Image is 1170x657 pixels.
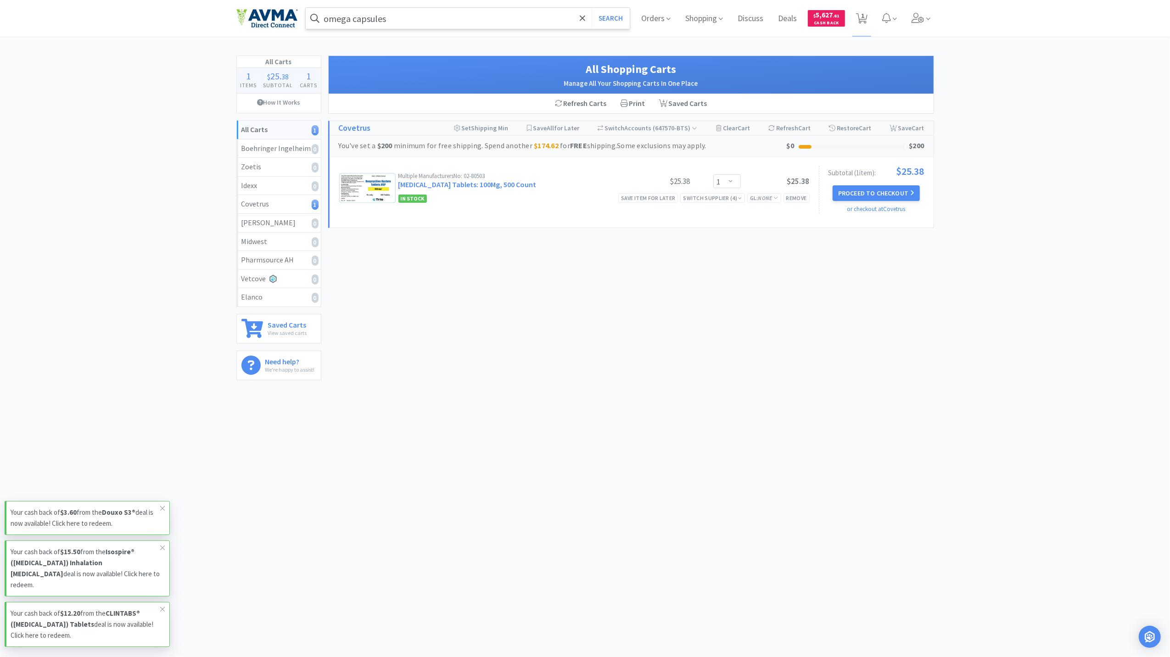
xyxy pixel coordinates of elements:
[859,124,871,132] span: Cart
[651,124,697,132] span: ( 647570-BTS )
[11,546,160,590] p: Your cash back of from the deal is now available! Click here to redeem.
[398,195,427,203] span: In Stock
[241,143,316,155] div: Boehringer Ingelheim
[909,140,924,152] div: $200
[236,314,321,344] a: Saved CartsView saved carts
[683,194,742,202] div: Switch Supplier ( 4 )
[265,365,315,374] p: We're happy to assist!
[768,121,811,135] div: Refresh
[614,94,652,113] div: Print
[241,161,316,173] div: Zoetis
[398,180,537,189] a: [MEDICAL_DATA] Tablets: 100Mg, 500 Count
[312,218,319,228] i: 0
[268,72,271,81] span: $
[847,205,906,213] a: or checkout at Covetrus
[621,176,690,187] div: $25.38
[398,173,621,179] div: Multiple Manufacturers No: 02-80503
[338,78,924,89] h2: Manage All Your Shopping Carts In One Place
[912,124,924,132] span: Cart
[102,508,135,517] strong: Douxo S3®
[306,8,630,29] input: Search by item, sku, manufacturer, ingredient, size...
[833,13,840,19] span: . 61
[260,72,297,81] div: .
[271,70,280,82] span: 25
[241,180,316,192] div: Idexx
[246,70,251,82] span: 1
[241,125,268,134] strong: All Carts
[312,293,319,303] i: 0
[829,121,871,135] div: Restore
[237,270,321,289] a: Vetcove0
[570,141,587,150] strong: FREE
[60,547,80,556] strong: $15.50
[652,94,714,113] a: Saved Carts
[808,6,845,31] a: $5,627.61Cash Back
[265,356,315,365] h6: Need help?
[312,144,319,154] i: 0
[237,121,321,139] a: All Carts1
[237,214,321,233] a: [PERSON_NAME]0
[312,125,319,135] i: 1
[312,274,319,284] i: 0
[241,217,316,229] div: [PERSON_NAME]
[813,11,840,19] span: 5,627
[237,56,321,68] h1: All Carts
[592,8,630,29] button: Search
[813,13,816,19] span: $
[268,328,307,337] p: View saved carts
[268,319,307,328] h6: Saved Carts
[11,608,160,641] p: Your cash back of from the deal is now available! Click here to redeem.
[237,94,321,111] a: How It Works
[60,609,80,618] strong: $12.20
[312,200,319,210] i: 1
[377,141,392,150] strong: $200
[237,288,321,306] a: Elanco0
[454,121,509,135] div: Shipping Min
[896,166,924,176] span: $25.38
[11,547,134,578] strong: Isospire® ([MEDICAL_DATA]) Inhalation [MEDICAL_DATA]
[533,124,579,132] span: Save for Later
[237,139,321,158] a: Boehringer Ingelheim0
[306,70,311,82] span: 1
[312,162,319,173] i: 0
[548,94,614,113] div: Refresh Carts
[241,236,316,248] div: Midwest
[534,141,559,150] strong: $174.62
[237,195,321,214] a: Covetrus1
[798,124,811,132] span: Cart
[297,81,321,89] h4: Carts
[339,122,371,135] a: Covetrus
[738,124,750,132] span: Cart
[11,507,160,529] p: Your cash back of from the deal is now available! Click here to redeem.
[852,16,871,24] a: 1
[829,166,924,176] div: Subtotal ( 1 item ):
[241,273,316,285] div: Vetcove
[1139,626,1161,648] div: Open Intercom Messenger
[462,124,471,132] span: Set
[833,185,920,201] button: Proceed to Checkout
[312,237,319,247] i: 0
[241,198,316,210] div: Covetrus
[260,81,297,89] h4: Subtotal
[547,124,554,132] span: All
[236,9,298,28] img: e4e33dab9f054f5782a47901c742baa9_102.png
[813,21,840,27] span: Cash Back
[605,124,624,132] span: Switch
[787,176,810,186] span: $25.38
[618,193,678,203] div: Save item for later
[598,121,698,135] div: Accounts
[734,15,767,23] a: Discuss
[241,291,316,303] div: Elanco
[282,72,289,81] span: 38
[784,193,810,203] div: Remove
[339,173,396,203] img: 2a771443d60e43579373ae0c68846b31_624847.png
[890,121,924,135] div: Save
[60,508,77,517] strong: $3.60
[312,256,319,266] i: 0
[787,140,795,152] div: $0
[716,121,750,135] div: Clear
[241,254,316,266] div: Pharmsource AH
[338,61,924,78] h1: All Shopping Carts
[312,181,319,191] i: 0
